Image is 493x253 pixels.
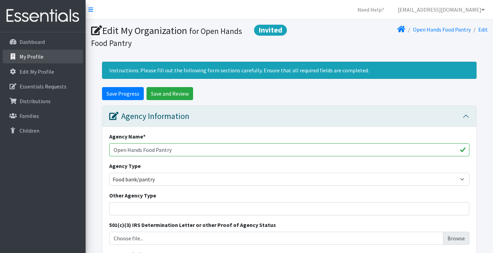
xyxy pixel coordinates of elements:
[91,25,287,48] h1: Edit My Organization
[20,98,51,105] p: Distributions
[20,112,39,119] p: Families
[478,26,488,33] a: Edit
[3,80,83,93] a: Essentials Requests
[352,3,390,16] a: Need Help?
[3,109,83,123] a: Families
[109,232,469,245] label: Choose file...
[413,26,471,33] a: Open Hands Food Pantry
[109,111,189,121] div: Agency Information
[3,35,83,49] a: Dashboard
[20,53,43,60] p: My Profile
[20,38,45,45] p: Dashboard
[20,83,66,90] p: Essentials Requests
[3,94,83,108] a: Distributions
[102,62,477,79] div: Instructions: Please fill out the following form sections carefully. Ensure that all required fie...
[20,127,39,134] p: Children
[109,132,146,141] label: Agency Name
[392,3,490,16] a: [EMAIL_ADDRESS][DOMAIN_NAME]
[3,50,83,63] a: My Profile
[91,26,242,48] small: for Open Hands Food Pantry
[109,162,141,170] label: Agency Type
[109,191,156,200] label: Other Agency Type
[20,68,54,75] p: Edit My Profile
[102,106,476,127] button: Agency Information
[102,87,144,100] input: Save Progress
[254,25,287,36] span: Invited
[147,87,193,100] input: Save and Review
[3,124,83,137] a: Children
[109,221,276,229] label: 501(c)(3) IRS Determination Letter or other Proof of Agency Status
[143,133,146,140] abbr: required
[3,4,83,27] img: HumanEssentials
[3,65,83,79] a: Edit My Profile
